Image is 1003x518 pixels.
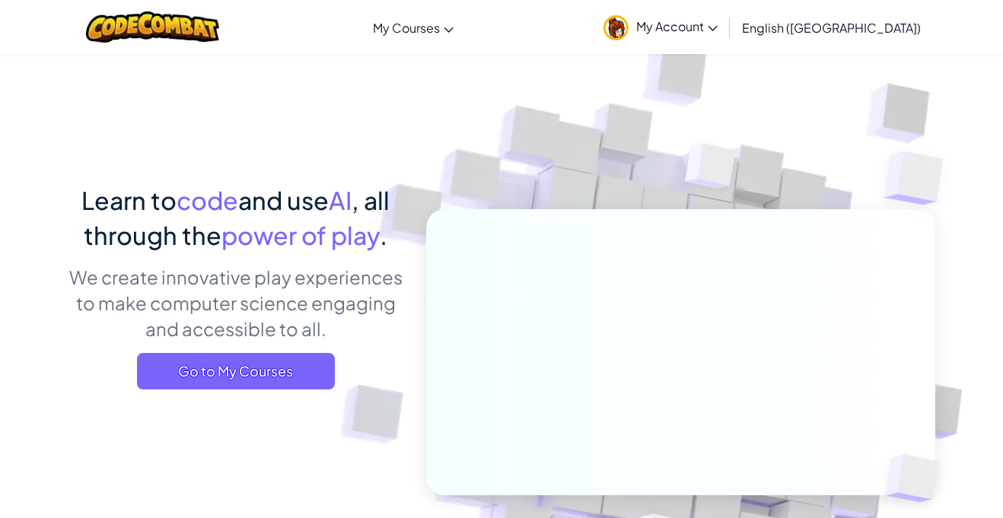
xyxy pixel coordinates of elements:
img: Overlap cubes [657,113,766,227]
span: and use [238,185,329,215]
span: English ([GEOGRAPHIC_DATA]) [742,20,921,36]
img: avatar [603,15,629,40]
span: My Courses [373,20,440,36]
a: Go to My Courses [137,353,335,389]
a: English ([GEOGRAPHIC_DATA]) [734,7,928,48]
span: My Account [636,18,718,34]
p: We create innovative play experiences to make computer science engaging and accessible to all. [68,264,403,342]
a: My Account [596,3,725,51]
span: code [177,185,238,215]
span: . [380,220,387,250]
img: CodeCombat logo [86,11,219,43]
a: My Courses [365,7,461,48]
span: power of play [221,220,380,250]
span: Learn to [81,185,177,215]
span: AI [329,185,352,215]
img: Overlap cubes [854,114,985,243]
